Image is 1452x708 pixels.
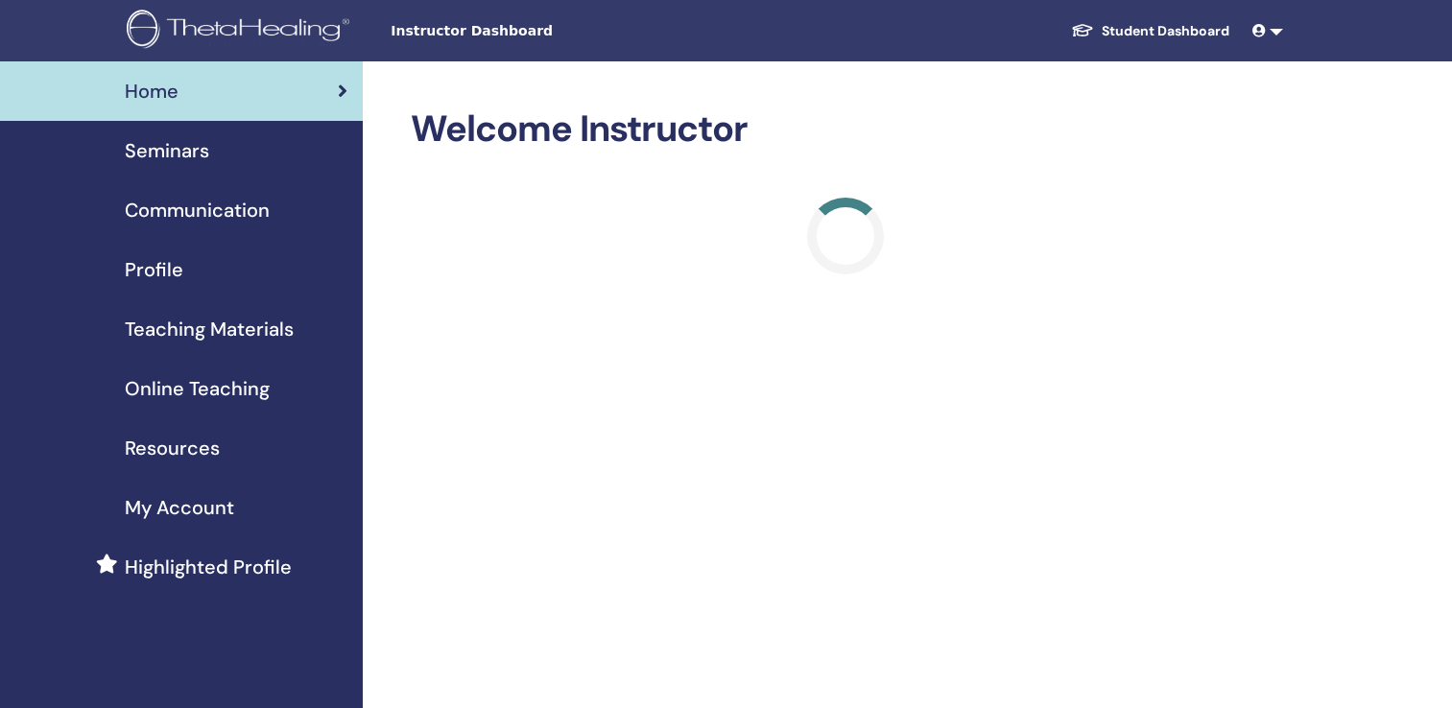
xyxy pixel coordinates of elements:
span: My Account [125,493,234,522]
span: Instructor Dashboard [391,21,678,41]
img: logo.png [127,10,356,53]
h2: Welcome Instructor [411,107,1279,152]
span: Home [125,77,179,106]
span: Resources [125,434,220,462]
span: Online Teaching [125,374,270,403]
span: Communication [125,196,270,224]
span: Teaching Materials [125,315,294,343]
img: graduation-cap-white.svg [1071,22,1094,38]
span: Seminars [125,136,209,165]
a: Student Dashboard [1056,13,1245,49]
span: Profile [125,255,183,284]
span: Highlighted Profile [125,553,292,581]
